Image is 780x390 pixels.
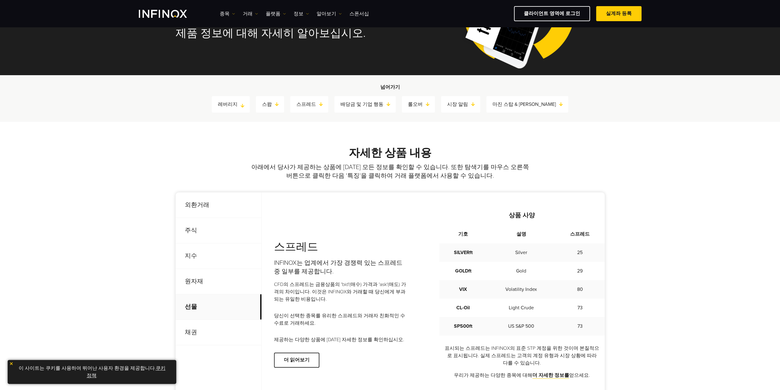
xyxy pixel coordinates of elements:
a: 스프레드 [296,100,328,109]
td: VIX [439,280,487,299]
a: 스왑 [262,100,284,109]
a: 배당금 및 기업 행동 [341,100,396,109]
p: 외환거래 [176,192,261,218]
td: 29 [555,262,604,280]
p: INFINOX는 업계에서 가장 경쟁력 있는 스프레드 중 일부를 제공합니다. [274,259,406,276]
a: 마진 스탑 & [PERSON_NAME] [493,100,568,109]
td: 73 [555,299,604,317]
p: 원자재 [176,269,261,294]
th: 기호 [439,225,487,243]
td: 80 [555,280,604,299]
a: 알아보기 [317,10,342,17]
th: 설명 [487,225,555,243]
p: 채권 [176,320,261,345]
td: Volatility Index [487,280,555,299]
p: 선물 [176,294,261,320]
a: 더 읽어보기 [274,353,319,368]
a: 클라이언트 영역에 로그인 [514,6,590,21]
p: 이 사이트는 쿠키를 사용하여 뛰어난 사용자 환경을 제공합니다. . [11,363,173,381]
h3: 스프레드 [274,240,406,254]
td: Light Crude [487,299,555,317]
p: 주식 [176,218,261,243]
th: 스프레드 [555,225,604,243]
td: GOLDft [439,262,487,280]
td: CL-Oil [439,299,487,317]
a: 플랫폼 [266,10,286,17]
a: 정보 [294,10,309,17]
img: yellow close icon [9,361,13,366]
a: 종목 [220,10,235,17]
strong: 자세한 상품 내용 [349,146,432,160]
td: 73 [555,317,604,335]
a: 실계좌 등록 [596,6,641,21]
p: 아래에서 당사가 제공하는 상품에 [DATE] 모든 정보를 확인할 수 있습니다. 또한 탐색기를 마우스 오른쪽 버튼으로 클릭한 다음 '특징'을 클릭하여 거래 플랫폼에서 사용할 수... [248,163,532,180]
a: 시장 알림 [447,100,480,109]
td: Gold [487,262,555,280]
p: CFD의 스프레드는 금융상품의 'bid'(매수) 가격과 'ask'(매도) 가격의 차이입니다. 이것은 INFINOX와 거래할 때 당신에게 부과되는 유일한 비용입니다. [274,281,406,303]
a: 스폰서십 [349,10,369,17]
p: 우리가 제공하는 다양한 종목에 대해 얻으세요. [439,372,605,379]
td: SP500ft [439,317,487,335]
a: 더 자세한 정보를 [532,372,569,379]
td: Silver [487,243,555,262]
a: INFINOX Logo [139,10,201,18]
strong: 상품 사양 [509,212,535,219]
td: SILVERft [439,243,487,262]
td: US S&P 500 [487,317,555,335]
td: 25 [555,243,604,262]
p: 지수 [176,243,261,269]
a: 거래 [243,10,258,17]
a: 레버리지 [218,100,250,109]
p: 제공하는 다양한 상품에 [DATE] 자세한 정보를 확인하십시오. [274,336,406,343]
p: 당신이 선택한 종목를 유리한 스프레드와 거래자 친화적인 수수료로 거래하세요. [274,312,406,327]
p: 표시되는 스프레드는 INFINOX의 표준 STP 계정을 위한 것이며 본질적으로 표시됩니다. 실제 스프레드는 고객의 계정 유형과 시장 상황에 따라 다를 수 있습니다. [439,345,605,367]
a: 롤오버 [408,100,435,109]
strong: 넘어가기 [380,84,400,90]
